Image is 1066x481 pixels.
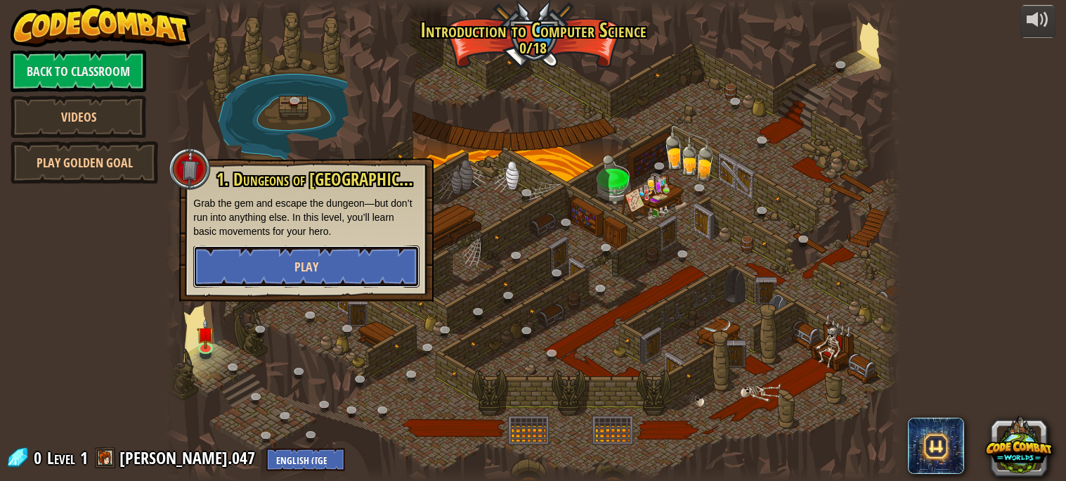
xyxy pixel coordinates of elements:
span: Play [294,258,318,276]
span: 0 [34,447,46,469]
a: Back to Classroom [11,50,146,92]
button: Adjust volume [1020,5,1055,38]
img: CodeCombat - Learn how to code by playing a game [11,5,190,47]
span: 1. Dungeons of [GEOGRAPHIC_DATA] [216,167,445,191]
a: Play Golden Goal [11,141,158,184]
a: [PERSON_NAME].047 [119,447,259,469]
img: level-banner-unstarted.png [197,319,214,350]
a: Videos [11,96,146,138]
button: Play [193,245,420,288]
p: Grab the gem and escape the dungeon—but don’t run into anything else. In this level, you’ll learn... [193,196,420,238]
span: Level [47,447,75,470]
span: 1 [80,447,88,469]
